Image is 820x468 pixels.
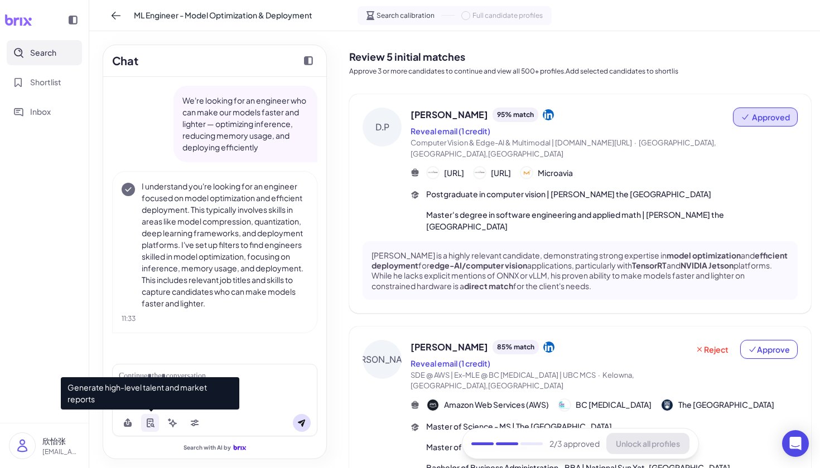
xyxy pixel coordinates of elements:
[632,260,667,270] strong: TensorRT
[598,370,600,379] span: ·
[9,433,35,459] img: user_logo.png
[688,340,736,359] button: Reject
[740,340,798,359] button: Approve
[349,66,811,76] p: Approve 3 or more candidates to continue and view all 500+ profiles.Add selected candidates to sh...
[7,99,82,124] button: Inbox
[411,138,632,147] span: Computer Vision & Edge-AI & Multimodal | [DOMAIN_NAME][URL]
[493,108,538,122] div: 95 % match
[559,399,570,411] img: 公司logo
[474,167,485,178] img: 公司logo
[464,281,513,291] strong: direct match
[112,52,138,69] h2: Chat
[538,167,573,179] span: Microavia
[426,421,612,432] span: Master of Science - MS | The [GEOGRAPHIC_DATA]
[493,340,539,354] div: 85 % match
[134,9,312,21] span: ML Engineer - Model Optimization & Deployment
[411,340,488,354] span: [PERSON_NAME]
[634,138,636,147] span: ·
[521,167,532,178] img: 公司logo
[372,250,788,270] strong: efficient deployment
[752,111,790,123] span: Approved
[122,314,308,324] div: 11:33
[411,138,716,158] span: [GEOGRAPHIC_DATA],[GEOGRAPHIC_DATA],[GEOGRAPHIC_DATA]
[472,11,543,21] span: Full candidate profiles
[42,435,80,447] p: 欣怡张
[7,70,82,95] button: Shortlist
[444,399,549,411] span: Amazon Web Services (AWS)
[411,125,490,137] button: Reveal email (1 credit)
[444,167,464,179] span: [URL]
[30,76,61,88] span: Shortlist
[372,250,789,291] p: [PERSON_NAME] is a highly relevant candidate, demonstrating strong expertise in and for applicati...
[411,370,596,379] span: SDE @ AWS | Ex-MLE @ BC [MEDICAL_DATA] | UBC MCS
[142,181,308,309] p: I understand you're looking for an engineer focused on model optimization and efficient deploymen...
[7,40,82,65] button: Search
[681,260,734,270] strong: NVIDIA Jetson
[678,399,774,411] span: The [GEOGRAPHIC_DATA]
[667,250,741,260] strong: model optimization
[42,447,80,457] p: [EMAIL_ADDRESS][DOMAIN_NAME]
[293,414,311,432] button: Send message
[377,11,435,21] span: Search calibration
[430,260,527,270] strong: edge-AI/computer vision
[363,108,402,147] div: D.P
[426,209,798,232] span: Master's degree in software engineering and applied math | [PERSON_NAME] the [GEOGRAPHIC_DATA]
[30,106,51,118] span: Inbox
[427,399,438,411] img: 公司logo
[300,52,317,70] button: Collapse chat
[426,441,660,453] span: Master of Science - MS | National Sun Yat-[GEOGRAPHIC_DATA]
[30,47,56,58] span: Search
[182,95,308,153] p: We're looking for an engineer who can make our models faster and lighter — optimizing inference, ...
[491,167,511,179] span: [URL]
[411,108,488,121] span: [PERSON_NAME]
[549,438,600,450] span: 2 /3 approved
[576,399,652,411] span: BC [MEDICAL_DATA]
[733,108,798,126] button: Approved
[695,344,729,355] span: Reject
[363,340,402,379] div: [PERSON_NAME]
[427,167,438,178] img: 公司logo
[184,444,231,451] span: Search with AI by
[782,430,809,457] div: Open Intercom Messenger
[426,188,711,200] span: Postgraduate in computer vision | [PERSON_NAME] the [GEOGRAPHIC_DATA]
[61,377,239,409] span: Generate high-level talent and market reports
[349,49,811,64] h2: Review 5 initial matches
[411,358,490,369] button: Reveal email (1 credit)
[748,344,790,355] span: Approve
[662,399,673,411] img: 公司logo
